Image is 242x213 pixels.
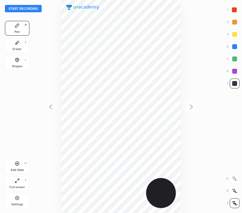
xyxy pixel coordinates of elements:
div: C [226,174,240,184]
div: 3 [227,29,240,39]
div: L [25,58,27,61]
div: Add Slide [10,168,24,172]
div: 2 [227,17,240,27]
div: X [226,186,240,196]
div: H [25,162,27,165]
div: 7 [227,79,240,88]
button: Start recording [5,5,42,12]
div: Shapes [12,65,22,68]
div: 5 [227,54,240,64]
div: 1 [227,5,239,15]
img: logo.38c385cc.svg [66,5,99,10]
div: 6 [227,66,240,76]
div: Settings [11,203,23,206]
div: Pen [14,30,20,33]
div: P [25,24,27,27]
div: E [25,41,27,44]
div: Z [227,198,240,208]
div: Eraser [13,48,22,51]
div: F [25,179,27,182]
div: Full screen [9,186,25,189]
div: 4 [227,42,240,52]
